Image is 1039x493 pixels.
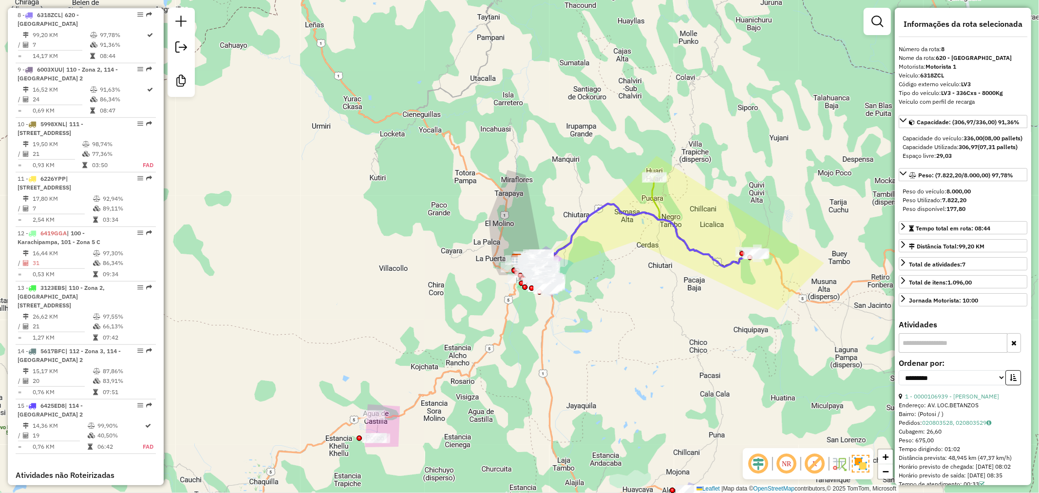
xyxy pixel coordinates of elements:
td: 17,80 KM [32,194,93,204]
em: Opções [137,284,143,290]
em: Rota exportada [146,12,152,18]
div: Cubagem total: [16,484,156,493]
span: | [721,485,723,492]
div: Distância prevista: 48,945 km (47,37 km/h) [899,454,1027,462]
div: Total de itens: [909,278,972,287]
span: 11 - [18,175,71,191]
a: Peso: (7.822,20/8.000,00) 97,78% [899,168,1027,181]
td: 1,27 KM [32,333,93,342]
span: Exibir rótulo [803,452,827,475]
span: Ocultar deslocamento [747,452,770,475]
a: Criar modelo [171,71,191,93]
strong: LV3 - 336Cxs - 8000Kg [941,89,1003,96]
i: % de utilização do peso [93,314,100,320]
a: 1 - 0000106939 - [PERSON_NAME] [905,393,999,400]
td: 08:47 [99,106,147,115]
td: 99,90% [97,421,143,431]
div: Capacidade Utilizada: [903,143,1023,152]
td: 03:34 [102,215,151,225]
td: / [18,149,22,159]
div: Número da rota: [899,45,1027,54]
span: Tempo total em rota: 08:44 [916,225,990,232]
div: Veículo com perfil de recarga [899,97,1027,106]
td: = [18,269,22,279]
td: 24 [32,95,90,104]
span: | 114 - [GEOGRAPHIC_DATA] 2 [18,402,83,418]
strong: 7 [962,261,965,268]
em: Opções [137,230,143,236]
td: FAD [142,442,154,452]
a: Total de atividades:7 [899,257,1027,270]
i: % de utilização do peso [82,141,90,147]
div: Peso: (7.822,20/8.000,00) 97,78% [899,183,1027,217]
td: 97,78% [99,30,147,40]
i: Observações [986,420,991,426]
strong: (07,31 pallets) [978,143,1018,151]
em: Rota exportada [146,284,152,290]
em: Opções [137,66,143,72]
td: 26,62 KM [32,312,93,322]
td: 7 [32,40,90,50]
a: Total de itens:1.096,00 [899,275,1027,288]
em: Opções [137,12,143,18]
img: Fluxo de ruas [831,456,847,472]
span: | [STREET_ADDRESS] [18,175,71,191]
td: / [18,322,22,331]
td: / [18,258,22,268]
i: Distância Total [23,250,29,256]
strong: 177,80 [946,205,965,212]
td: 0,69 KM [32,106,90,115]
td: = [18,333,22,342]
i: % de utilização da cubagem [90,96,97,102]
td: 19 [32,431,88,440]
td: 21 [32,149,82,159]
div: Bairro: (Potosi / ) [899,410,1027,418]
i: Tempo total em rota [82,162,87,168]
i: % de utilização do peso [88,423,95,429]
div: Peso disponível: [903,205,1023,213]
i: Distância Total [23,141,29,147]
td: 40,50% [97,431,143,440]
div: Motorista: [899,62,1027,71]
a: Exportar sessão [171,38,191,59]
em: Rota exportada [146,348,152,354]
div: Veículo: [899,71,1027,80]
span: − [883,465,889,477]
td: 14,36 KM [32,421,88,431]
i: Tempo total em rota [93,389,98,395]
span: 14 - [18,347,121,363]
i: % de utilização da cubagem [93,323,100,329]
div: Código externo veículo: [899,80,1027,89]
strong: 8 [941,45,945,53]
td: / [18,376,22,386]
div: Map data © contributors,© 2025 TomTom, Microsoft [694,485,899,493]
div: Atividade não roteirizada - MY DIEGO [360,410,385,420]
i: Total de Atividades [23,378,29,384]
td: 97,30% [102,248,151,258]
td: 21 [32,322,93,331]
div: Tempo de atendimento: 00:33 [899,480,1027,489]
span: 6425ED8 [40,402,65,409]
td: 0,76 KM [32,387,93,397]
td: 20 [32,376,93,386]
i: % de utilização da cubagem [93,260,100,266]
span: | 100 - Karachipampa, 101 - Zona 5 C [18,229,100,246]
div: Capacidade: (306,97/336,00) 91,36% [899,130,1027,164]
td: FAD [132,160,154,170]
span: 13 - [18,284,105,309]
i: Tempo total em rota [93,271,98,277]
span: Cubagem: 26,60 [899,428,942,435]
h4: Informações da rota selecionada [899,19,1027,29]
td: 97,55% [102,312,151,322]
a: Jornada Motorista: 10:00 [899,293,1027,306]
div: Horário previsto de saída: [DATE] 08:35 [899,471,1027,480]
i: Total de Atividades [23,206,29,211]
td: 15,17 KM [32,366,93,376]
span: 5617BFC [40,347,65,355]
i: % de utilização da cubagem [93,378,100,384]
td: 7 [32,204,93,213]
i: Rota otimizada [145,423,151,429]
td: = [18,106,22,115]
td: / [18,95,22,104]
div: Endereço: AV. LOC.BETANZOS [899,401,1027,410]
